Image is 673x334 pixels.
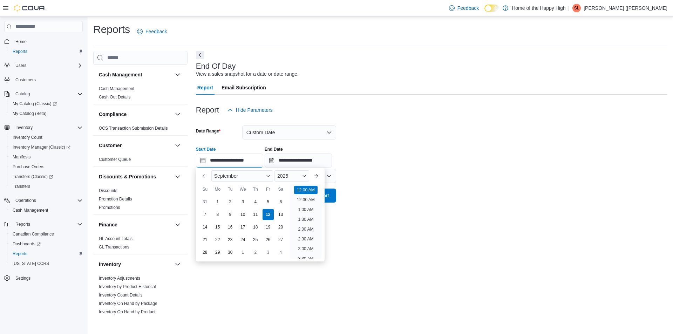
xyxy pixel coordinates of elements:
span: Reports [13,251,27,257]
h1: Reports [93,22,130,36]
span: Transfers (Classic) [10,172,83,181]
a: GL Transactions [99,245,129,250]
button: Transfers [7,182,86,191]
a: Inventory On Hand by Product [99,309,155,314]
button: Inventory [1,123,86,132]
div: day-17 [237,221,249,233]
span: Settings [13,273,83,282]
span: Inventory On Hand by Product [99,309,155,315]
div: day-16 [225,221,236,233]
button: Next month [311,170,322,182]
div: day-19 [263,221,274,233]
span: Washington CCRS [10,259,83,268]
span: Discounts [99,188,117,193]
button: Previous Month [199,170,210,182]
button: Hide Parameters [225,103,276,117]
a: Reports [10,250,30,258]
span: Hide Parameters [236,107,273,114]
span: Inventory [15,125,33,130]
div: Sean (Lucas) Wilton [572,4,581,12]
button: Compliance [174,110,182,118]
button: Operations [1,196,86,205]
span: Cash Management [99,86,134,91]
button: Custom Date [242,125,336,139]
span: Manifests [10,153,83,161]
button: Customer [99,142,172,149]
li: 2:00 AM [295,225,316,233]
span: Customers [13,75,83,84]
li: 12:30 AM [294,196,318,204]
button: Discounts & Promotions [99,173,172,180]
a: Promotion Details [99,197,132,202]
nav: Complex example [4,34,83,301]
div: day-13 [275,209,286,220]
a: Customers [13,76,39,84]
span: Dashboards [10,240,83,248]
button: Inventory Count [7,132,86,142]
label: End Date [265,146,283,152]
li: 12:00 AM [294,186,318,194]
div: day-3 [237,196,249,207]
a: Settings [13,274,33,282]
span: Inventory Manager (Classic) [13,144,70,150]
div: day-2 [225,196,236,207]
span: Canadian Compliance [13,231,54,237]
div: day-15 [212,221,223,233]
span: Transfers [10,182,83,191]
div: We [237,184,249,195]
div: day-29 [212,247,223,258]
div: day-18 [250,221,261,233]
div: Button. Open the month selector. September is currently selected. [211,170,273,182]
div: day-31 [199,196,211,207]
h3: Cash Management [99,71,142,78]
span: Users [15,63,26,68]
span: Catalog [15,91,30,97]
h3: Report [196,106,219,114]
li: 2:30 AM [295,235,316,243]
span: My Catalog (Classic) [10,100,83,108]
span: Promotion Details [99,196,132,202]
span: Email Subscription [222,81,266,95]
button: Inventory [174,260,182,268]
span: Customer Queue [99,157,131,162]
a: Purchase Orders [10,163,47,171]
p: | [569,4,570,12]
span: Purchase Orders [13,164,45,170]
div: day-23 [225,234,236,245]
div: day-14 [199,221,211,233]
a: Transfers (Classic) [7,172,86,182]
button: Operations [13,196,39,205]
a: Cash Management [99,86,134,91]
div: day-6 [275,196,286,207]
a: Inventory On Hand by Package [99,301,157,306]
div: Tu [225,184,236,195]
div: day-1 [212,196,223,207]
div: Button. Open the year selector. 2025 is currently selected. [274,170,309,182]
span: Customers [15,77,36,83]
h3: Customer [99,142,122,149]
a: Dashboards [7,239,86,249]
button: Open list of options [326,173,332,179]
input: Dark Mode [484,5,499,12]
span: September [214,173,238,179]
li: 3:00 AM [295,245,316,253]
span: Inventory by Product Historical [99,284,156,289]
span: Report [197,81,213,95]
span: 2025 [277,173,288,179]
button: Cash Management [99,71,172,78]
button: Inventory [99,261,172,268]
a: Promotions [99,205,120,210]
p: [PERSON_NAME] ([PERSON_NAME] [584,4,667,12]
img: Cova [14,5,46,12]
span: Cash Management [13,207,48,213]
span: Reports [15,221,30,227]
button: Reports [7,249,86,259]
div: day-3 [263,247,274,258]
button: Catalog [1,89,86,99]
span: Settings [15,275,30,281]
button: Next [196,51,204,59]
button: Home [1,36,86,47]
button: Settings [1,273,86,283]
